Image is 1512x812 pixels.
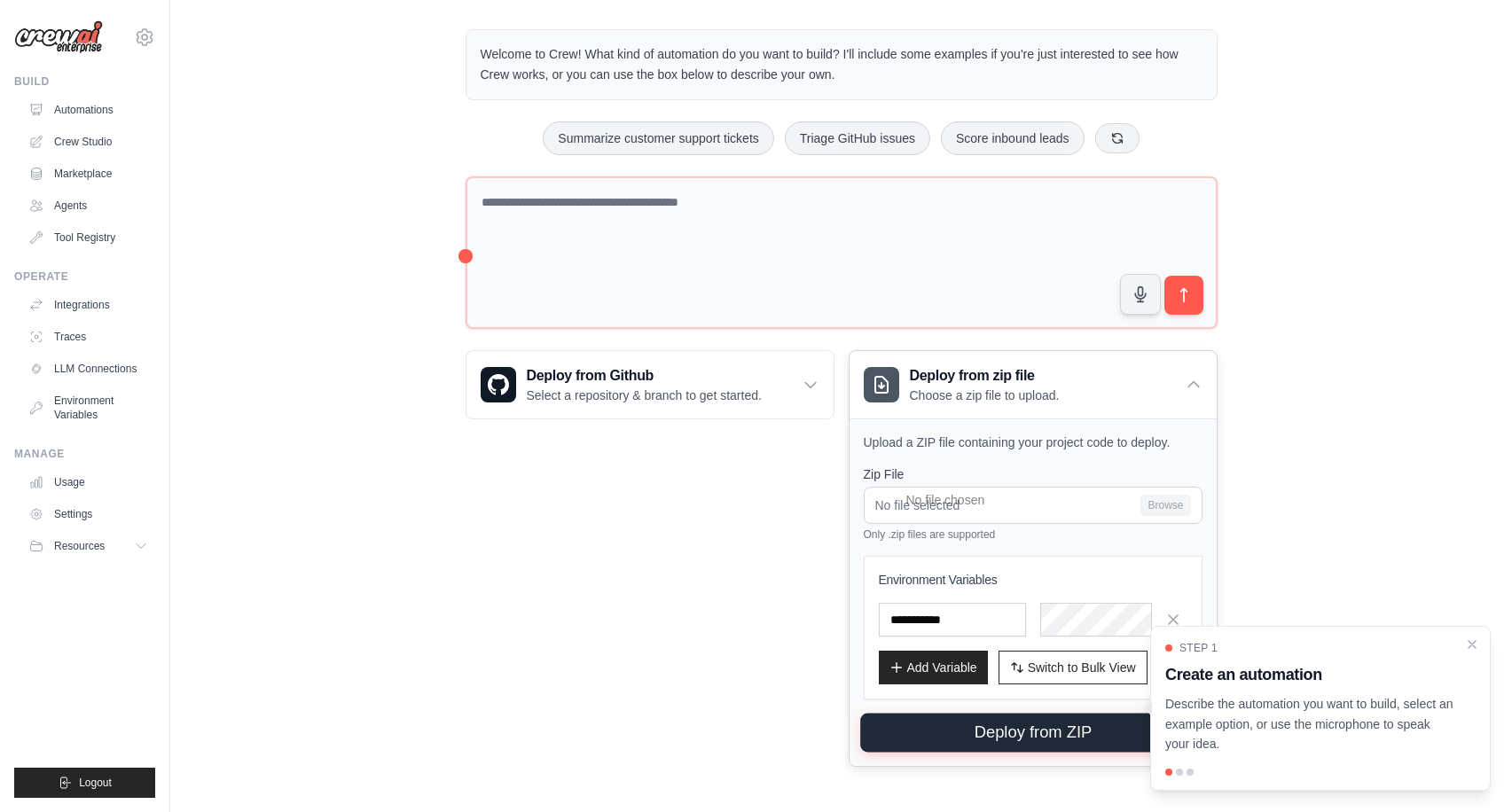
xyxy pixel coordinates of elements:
iframe: Chat Widget [1423,727,1512,812]
button: Resources [21,532,155,560]
p: Select a repository & branch to get started. [527,386,762,404]
a: Crew Studio [21,128,155,156]
span: Logout [79,776,112,790]
p: Describe the automation you want to build, select an example option, or use the microphone to spe... [1165,694,1454,754]
div: Manage [14,447,155,461]
label: Zip File [864,465,1203,483]
a: LLM Connections [21,355,155,383]
p: Welcome to Crew! What kind of automation do you want to build? I'll include some examples if you'... [481,44,1203,85]
button: Add Variable [879,651,988,684]
div: Build [14,74,155,89]
button: Logout [14,768,155,798]
a: Usage [21,468,155,496]
a: Marketplace [21,160,155,188]
input: No file selected Browse [864,487,1203,524]
h3: Deploy from zip file [910,365,1060,386]
button: Score inbound leads [941,121,1085,155]
img: Logo [14,20,103,54]
a: Tool Registry [21,223,155,252]
p: Upload a ZIP file containing your project code to deploy. [864,433,1203,451]
button: Close walkthrough [1465,637,1479,652]
button: Switch to Bulk View [999,651,1148,684]
h3: Environment Variables [879,571,1187,589]
button: Triage GitHub issues [785,121,930,155]
p: Choose a zip file to upload. [910,386,1060,404]
a: Integrations [21,291,155,319]
h3: Deploy from Github [527,365,762,386]
a: Settings [21,500,155,528]
button: Deploy from ZIP [860,714,1206,753]
a: Agents [21,191,155,220]
span: Resources [54,539,105,553]
p: Only .zip files are supported [864,527,1203,542]
span: Switch to Bulk View [1028,659,1136,676]
a: Automations [21,96,155,124]
div: Operate [14,269,155,284]
a: Traces [21,323,155,351]
h3: Create an automation [1165,662,1454,687]
a: Environment Variables [21,386,155,429]
button: Summarize customer support tickets [543,121,773,155]
span: Step 1 [1179,641,1218,655]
